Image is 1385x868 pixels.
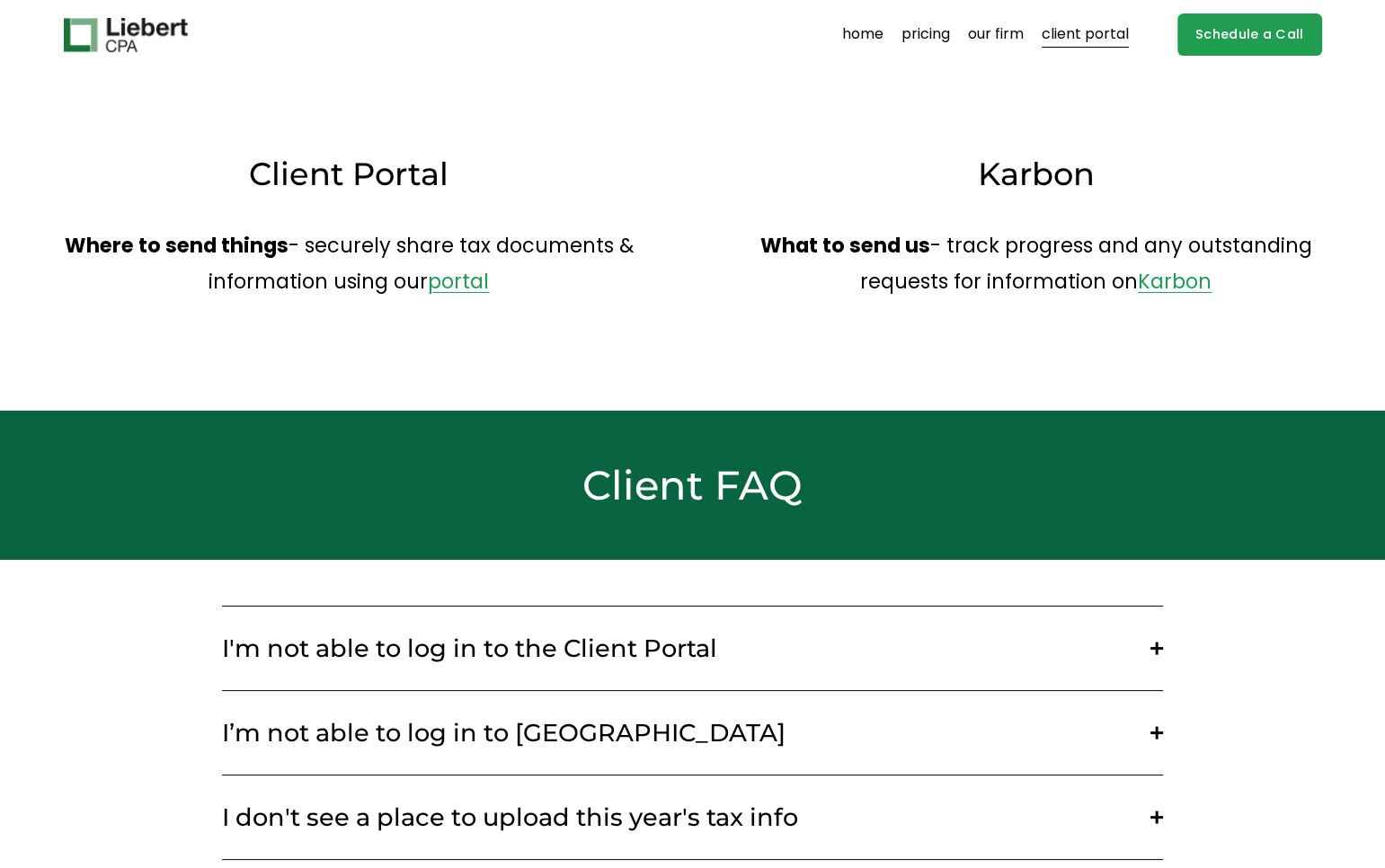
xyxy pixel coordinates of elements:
a: Karbon [1138,267,1212,296]
a: portal [428,267,489,296]
h3: Client Portal [64,154,635,196]
span: I’m not able to log in to [GEOGRAPHIC_DATA] [222,718,1150,748]
a: our firm [968,21,1024,49]
strong: Where to send things [65,231,289,260]
button: I don't see a place to upload this year's tax info [222,775,1163,859]
h2: Client FAQ [64,459,1322,511]
a: client portal [1042,21,1129,49]
button: I’m not able to log in to [GEOGRAPHIC_DATA] [222,691,1163,775]
span: I don't see a place to upload this year's tax info [222,802,1150,832]
p: - securely share tax documents & information using our [64,227,635,300]
p: - track progress and any outstanding requests for information on [750,227,1322,300]
a: home [842,21,883,49]
button: I'm not able to log in to the Client Portal [222,607,1163,690]
span: I'm not able to log in to the Client Portal [222,633,1150,663]
img: Liebert CPA [64,18,188,52]
h3: Karbon [750,154,1322,196]
a: Schedule a Call [1177,13,1322,56]
a: pricing [901,21,950,49]
strong: What to send us [760,231,930,260]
